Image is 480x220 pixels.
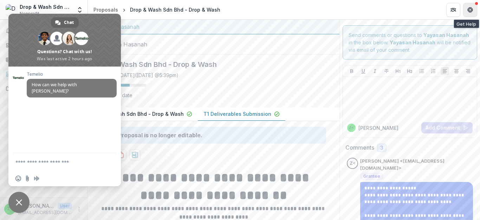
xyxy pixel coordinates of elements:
[15,176,21,181] span: Insert an emoji
[371,67,379,75] button: Italicize
[358,124,398,132] p: [PERSON_NAME]
[464,67,472,75] button: Align Right
[421,122,473,133] button: Add Comment
[20,11,39,17] span: Nonprofit
[93,110,184,118] p: Drop & Wash Sdn Bhd - Drop & Wash
[75,205,83,213] button: More
[93,40,164,49] img: Yayasan Hasanah
[382,67,391,75] button: Strike
[58,203,72,209] p: User
[75,3,85,17] button: Open entity switcher
[32,82,77,94] span: How can we help with [PERSON_NAME]?
[345,144,374,151] h2: Comments
[64,17,74,28] span: Chat
[93,6,118,13] div: Proposals
[390,39,435,45] strong: Yayasan Hasanah
[130,6,220,13] div: Drop & Wash Sdn Bhd - Drop & Wash
[3,68,85,80] a: Proposals
[7,207,13,211] div: Zarina Ismail <zarinatom@gmail.com>
[27,72,117,77] span: Temelio
[452,67,461,75] button: Align Center
[380,145,383,151] span: 3
[51,17,79,28] a: Chat
[15,153,100,171] textarea: Compose your message...
[91,5,223,15] nav: breadcrumb
[348,67,356,75] button: Bold
[429,67,437,75] button: Ordered List
[417,67,426,75] button: Bullet List
[3,25,85,37] button: Notifications
[115,149,127,161] button: download-proposal
[363,174,380,179] span: Grantee
[343,25,477,59] div: Send comments or questions to in the box below. will be notified via email of your comment.
[394,67,402,75] button: Heading 1
[8,192,30,213] a: Close chat
[446,3,460,17] button: Partners
[20,3,72,11] div: Drop & Wash Sdn Bhd
[3,54,85,65] a: Tasks
[34,176,39,181] span: Audio message
[3,83,85,94] a: Documents
[463,3,477,17] button: Get Help
[25,176,30,181] span: Send a file
[349,126,354,130] div: Zarina Ismail <zarinatom@gmail.com>
[441,67,449,75] button: Align Left
[18,209,72,216] p: [EMAIL_ADDRESS][DOMAIN_NAME]
[423,32,469,38] strong: Yayasan Hasanah
[91,5,121,15] a: Proposals
[93,60,323,69] h2: Drop & Wash Sdn Bhd - Drop & Wash
[6,4,17,15] img: Drop & Wash Sdn Bhd
[3,39,85,51] a: Dashboard
[129,149,141,161] button: download-proposal
[360,158,473,171] p: [PERSON_NAME] <[EMAIL_ADDRESS][DOMAIN_NAME]>
[18,202,55,209] p: [PERSON_NAME] <[EMAIL_ADDRESS][DOMAIN_NAME]>
[359,67,368,75] button: Underline
[118,131,202,139] div: Proposal is no longer editable.
[406,67,414,75] button: Heading 2
[103,71,179,79] div: Saved [DATE] ( [DATE] @ 5:39pm )
[350,161,356,166] div: Zarina Ismail <zarinatom@gmail.com>
[93,23,334,31] div: Yayasan Hasanah
[203,110,271,118] p: T1 Deliverables Submission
